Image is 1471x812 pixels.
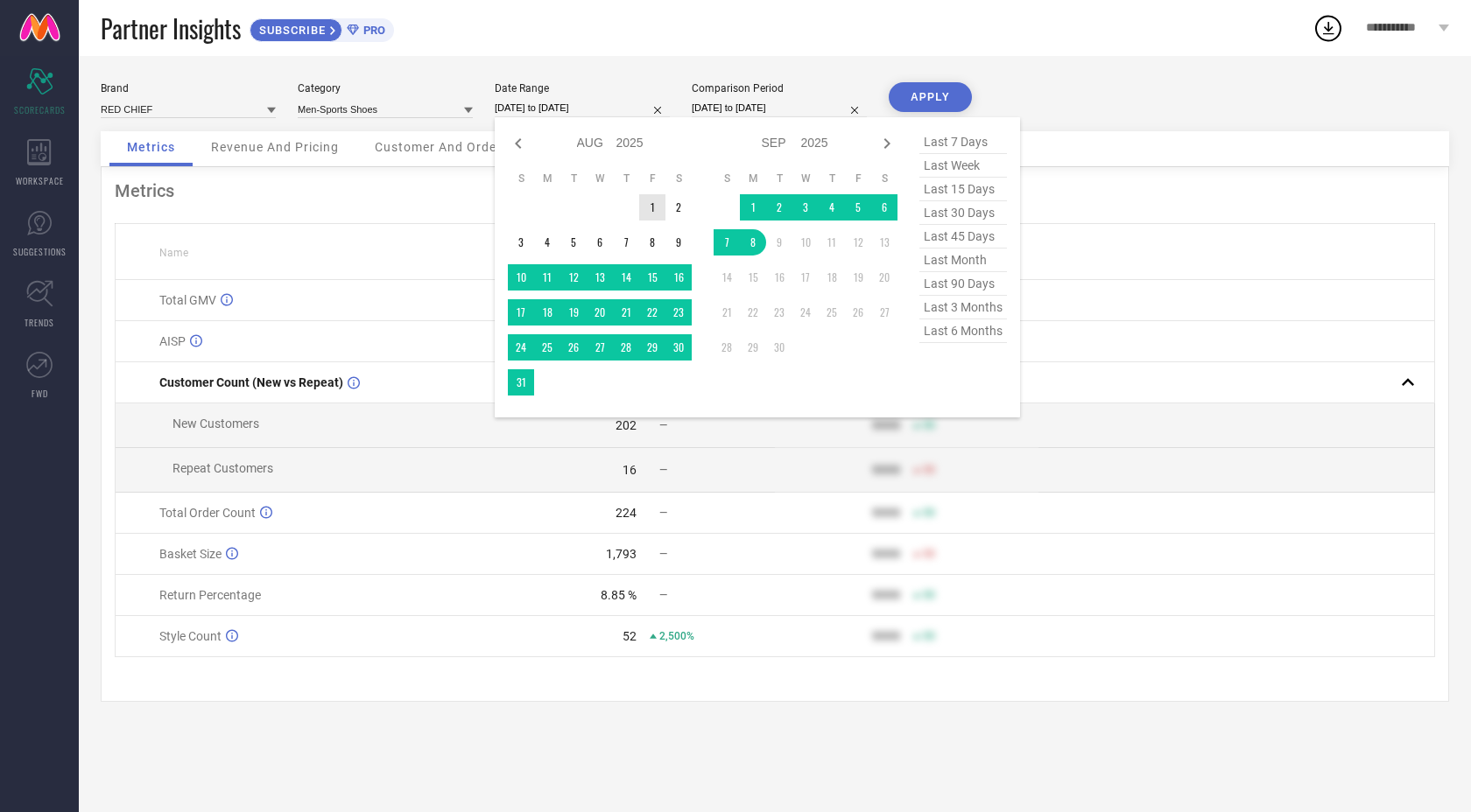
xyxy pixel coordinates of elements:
span: 50 [923,507,935,519]
span: — [659,507,667,519]
div: Brand [101,82,276,94]
td: Wed Sep 24 2025 [792,299,819,325]
td: Sat Sep 27 2025 [871,299,897,325]
td: Thu Aug 21 2025 [613,299,639,325]
span: last 90 days [919,272,1007,296]
span: last 30 days [919,201,1007,225]
td: Sun Aug 24 2025 [508,334,534,360]
span: Return Percentage [159,588,261,602]
td: Fri Sep 26 2025 [845,299,871,325]
td: Sun Aug 17 2025 [508,299,534,325]
td: Sun Sep 14 2025 [714,264,740,290]
div: Open download list [1313,12,1344,44]
span: last 7 days [919,130,1007,154]
th: Monday [534,171,560,185]
div: Next month [876,133,897,154]
th: Friday [845,171,871,185]
td: Sat Aug 02 2025 [665,194,692,220]
td: Tue Aug 05 2025 [560,229,587,255]
span: 2,500% [659,630,694,642]
div: 9999 [872,418,900,432]
span: SCORECARDS [14,103,66,116]
td: Thu Aug 07 2025 [613,229,639,255]
span: last 3 months [919,296,1007,319]
div: 9999 [872,588,900,602]
span: Name [159,247,188,259]
span: last 15 days [919,178,1007,201]
div: 8.85 % [601,588,637,602]
td: Tue Aug 26 2025 [560,334,587,360]
div: 202 [616,418,637,432]
span: 50 [923,419,935,431]
div: Date Range [495,82,670,94]
button: APPLY [889,82,972,112]
th: Sunday [508,171,534,185]
span: Partner Insights [101,10,241,46]
td: Sat Sep 13 2025 [871,229,897,255]
span: 50 [923,630,935,642]
div: Previous month [508,133,529,154]
span: last 6 months [919,319,1007,343]
td: Mon Sep 01 2025 [740,194,766,220]
span: 50 [923,589,935,601]
td: Mon Aug 18 2025 [534,299,560,325]
span: PRO [359,24,385,37]
td: Thu Sep 18 2025 [819,264,845,290]
td: Wed Aug 06 2025 [587,229,613,255]
td: Sat Sep 20 2025 [871,264,897,290]
td: Thu Sep 11 2025 [819,229,845,255]
span: — [659,464,667,476]
div: 52 [623,629,637,643]
td: Thu Aug 28 2025 [613,334,639,360]
td: Wed Sep 17 2025 [792,264,819,290]
div: Category [298,82,473,94]
th: Friday [639,171,665,185]
td: Mon Sep 08 2025 [740,229,766,255]
th: Thursday [819,171,845,185]
td: Sat Aug 16 2025 [665,264,692,290]
div: Comparison Period [692,82,867,94]
span: SUGGESTIONS [13,245,67,258]
span: Total GMV [159,293,216,307]
span: Total Order Count [159,506,256,520]
span: Basket Size [159,547,222,561]
div: 224 [616,506,637,520]
td: Sun Aug 03 2025 [508,229,534,255]
td: Wed Sep 03 2025 [792,194,819,220]
td: Tue Sep 02 2025 [766,194,792,220]
td: Fri Sep 19 2025 [845,264,871,290]
td: Wed Aug 13 2025 [587,264,613,290]
span: WORKSPACE [16,174,64,187]
th: Wednesday [792,171,819,185]
td: Tue Aug 19 2025 [560,299,587,325]
span: 50 [923,548,935,560]
td: Sat Aug 23 2025 [665,299,692,325]
span: AISP [159,334,186,348]
td: Fri Sep 05 2025 [845,194,871,220]
div: 9999 [872,463,900,477]
td: Thu Sep 25 2025 [819,299,845,325]
td: Thu Aug 14 2025 [613,264,639,290]
div: 9999 [872,506,900,520]
td: Mon Aug 04 2025 [534,229,560,255]
th: Saturday [665,171,692,185]
td: Tue Sep 30 2025 [766,334,792,360]
span: last month [919,248,1007,272]
span: last week [919,154,1007,178]
span: Repeat Customers [172,461,273,475]
td: Tue Sep 09 2025 [766,229,792,255]
td: Sat Aug 09 2025 [665,229,692,255]
td: Wed Aug 20 2025 [587,299,613,325]
span: SUBSCRIBE [250,24,330,37]
td: Fri Sep 12 2025 [845,229,871,255]
th: Tuesday [766,171,792,185]
span: 50 [923,464,935,476]
th: Saturday [871,171,897,185]
td: Sun Sep 28 2025 [714,334,740,360]
td: Sun Sep 07 2025 [714,229,740,255]
td: Fri Aug 08 2025 [639,229,665,255]
td: Wed Sep 10 2025 [792,229,819,255]
td: Sun Aug 31 2025 [508,369,534,395]
span: Customer Count (New vs Repeat) [159,375,343,389]
span: — [659,419,667,431]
